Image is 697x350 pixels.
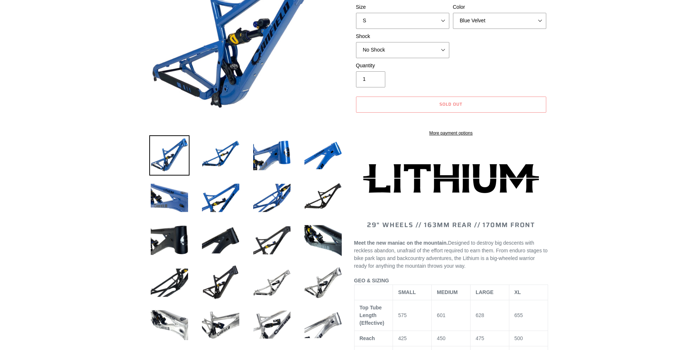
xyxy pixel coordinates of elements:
[464,263,465,269] span: .
[201,263,241,303] img: Load image into Gallery viewer, LITHIUM - Frameset
[354,278,389,283] span: GEO & SIZING
[303,220,343,260] img: Load image into Gallery viewer, LITHIUM - Frameset
[453,3,546,11] label: Color
[201,305,241,345] img: Load image into Gallery viewer, LITHIUM - Frameset
[470,300,509,331] td: 628
[252,305,292,345] img: Load image into Gallery viewer, LITHIUM - Frameset
[509,331,548,346] td: 500
[393,300,432,331] td: 575
[360,335,375,341] span: Reach
[149,220,190,260] img: Load image into Gallery viewer, LITHIUM - Frameset
[149,305,190,345] img: Load image into Gallery viewer, LITHIUM - Frameset
[432,300,471,331] td: 601
[303,135,343,176] img: Load image into Gallery viewer, LITHIUM - Frameset
[201,178,241,218] img: Load image into Gallery viewer, LITHIUM - Frameset
[303,178,343,218] img: Load image into Gallery viewer, LITHIUM - Frameset
[432,331,471,346] td: 450
[470,331,509,346] td: 475
[360,305,385,326] span: Top Tube Length (Effective)
[303,263,343,303] img: Load image into Gallery viewer, LITHIUM - Frameset
[149,135,190,176] img: Load image into Gallery viewer, LITHIUM - Frameset
[354,240,548,269] span: Designed to destroy big descents with reckless abandon, unafraid of the effort required to earn t...
[354,248,548,269] span: From enduro stages to bike park laps and backcountry adventures, the Lithium is a big-wheeled war...
[367,220,535,230] span: 29" WHEELS // 163mm REAR // 170mm FRONT
[201,135,241,176] img: Load image into Gallery viewer, LITHIUM - Frameset
[303,305,343,345] img: Load image into Gallery viewer, LITHIUM - Frameset
[354,240,448,246] b: Meet the new maniac on the mountain.
[437,289,458,295] span: MEDIUM
[201,220,241,260] img: Load image into Gallery viewer, LITHIUM - Frameset
[356,3,449,11] label: Size
[356,33,449,40] label: Shock
[149,263,190,303] img: Load image into Gallery viewer, LITHIUM - Frameset
[363,164,539,193] img: Lithium-Logo_480x480.png
[356,62,449,69] label: Quantity
[149,178,190,218] img: Load image into Gallery viewer, LITHIUM - Frameset
[252,135,292,176] img: Load image into Gallery viewer, LITHIUM - Frameset
[476,289,494,295] span: LARGE
[252,178,292,218] img: Load image into Gallery viewer, LITHIUM - Frameset
[514,289,521,295] span: XL
[393,331,432,346] td: 425
[439,101,462,108] span: Sold out
[252,263,292,303] img: Load image into Gallery viewer, LITHIUM - Frameset
[356,97,546,113] button: Sold out
[252,220,292,260] img: Load image into Gallery viewer, LITHIUM - Frameset
[356,130,546,136] a: More payment options
[398,289,416,295] span: SMALL
[509,300,548,331] td: 655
